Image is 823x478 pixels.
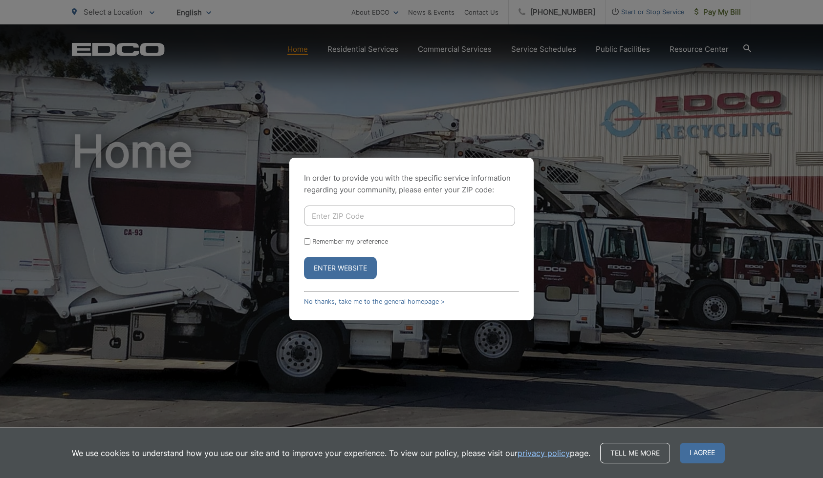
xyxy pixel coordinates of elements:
button: Enter Website [304,257,377,279]
a: Tell me more [600,443,670,463]
p: We use cookies to understand how you use our site and to improve your experience. To view our pol... [72,447,590,459]
label: Remember my preference [312,238,388,245]
a: No thanks, take me to the general homepage > [304,298,445,305]
input: Enter ZIP Code [304,206,515,226]
span: I agree [680,443,725,463]
a: privacy policy [518,447,570,459]
p: In order to provide you with the specific service information regarding your community, please en... [304,172,519,196]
